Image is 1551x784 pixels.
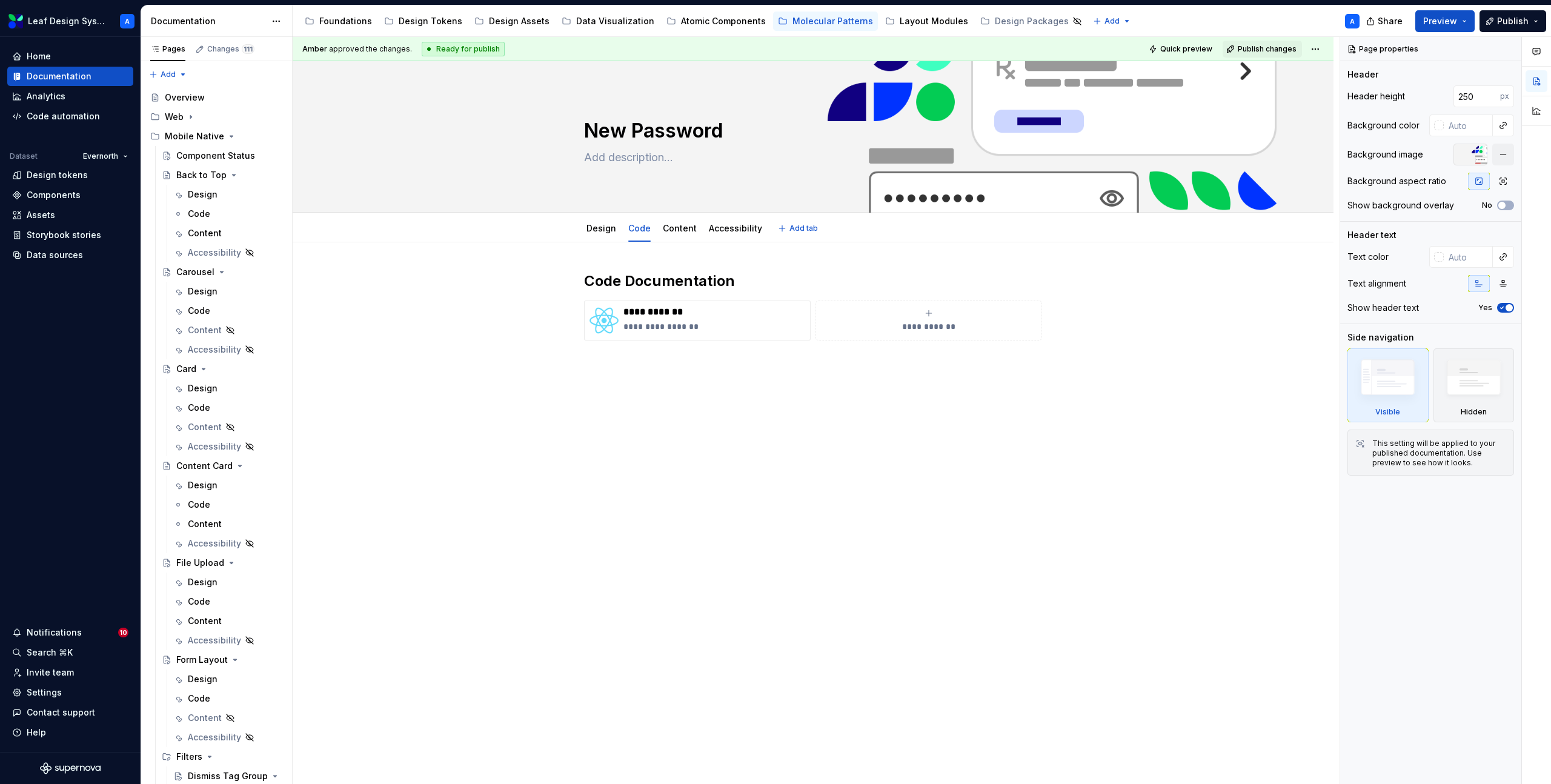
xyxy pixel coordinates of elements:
[176,266,214,278] div: Carousel
[176,150,255,162] div: Component Status
[157,262,287,282] a: Carousel
[1347,199,1454,211] div: Show background overlay
[7,87,133,106] a: Analytics
[188,247,241,259] div: Accessibility
[188,615,222,627] div: Content
[188,324,222,336] div: Content
[168,592,287,611] a: Code
[188,440,241,453] div: Accessibility
[27,706,95,719] div: Contact support
[1433,348,1515,422] div: Hidden
[1360,10,1410,32] button: Share
[1347,68,1378,81] div: Header
[27,209,55,221] div: Assets
[319,15,372,27] div: Foundations
[1482,201,1492,210] label: No
[995,15,1069,27] div: Design Packages
[658,215,702,241] div: Content
[7,623,133,642] button: Notifications10
[789,224,818,233] span: Add tab
[489,15,550,27] div: Design Assets
[27,110,100,122] div: Code automation
[27,70,91,82] div: Documentation
[1347,277,1406,290] div: Text alignment
[8,14,23,28] img: 6e787e26-f4c0-4230-8924-624fe4a2d214.png
[168,437,287,456] a: Accessibility
[27,90,65,102] div: Analytics
[1444,115,1493,136] input: Auto
[145,88,287,107] a: Overview
[1497,15,1529,27] span: Publish
[168,476,287,495] a: Design
[1347,348,1429,422] div: Visible
[168,301,287,321] a: Code
[168,611,287,631] a: Content
[118,628,128,637] span: 10
[1104,16,1120,26] span: Add
[1500,91,1509,101] p: px
[188,731,241,743] div: Accessibility
[165,111,184,123] div: Web
[168,728,287,747] a: Accessibility
[2,8,138,34] button: Leaf Design SystemA
[168,689,287,708] a: Code
[557,12,659,31] a: Data Visualization
[188,693,210,705] div: Code
[168,631,287,650] a: Accessibility
[1145,41,1218,58] button: Quick preview
[709,223,762,233] a: Accessibility
[145,127,287,146] div: Mobile Native
[628,223,651,233] a: Code
[7,723,133,742] button: Help
[125,16,130,26] div: A
[7,185,133,205] a: Components
[168,573,287,592] a: Design
[188,576,218,588] div: Design
[1378,15,1403,27] span: Share
[27,686,62,699] div: Settings
[168,340,287,359] a: Accessibility
[1223,41,1302,58] button: Publish changes
[176,460,233,472] div: Content Card
[27,229,101,241] div: Storybook stories
[165,130,224,142] div: Mobile Native
[7,47,133,66] a: Home
[176,654,228,666] div: Form Layout
[1350,16,1355,26] div: A
[188,227,222,239] div: Content
[379,12,467,31] a: Design Tokens
[792,15,873,27] div: Molecular Patterns
[704,215,767,241] div: Accessibility
[168,185,287,204] a: Design
[168,417,287,437] a: Content
[168,708,287,728] a: Content
[188,344,241,356] div: Accessibility
[145,107,287,127] div: Web
[188,305,210,317] div: Code
[188,208,210,220] div: Code
[40,762,101,774] svg: Supernova Logo
[27,626,82,639] div: Notifications
[168,534,287,553] a: Accessibility
[27,726,46,739] div: Help
[27,249,83,261] div: Data sources
[27,646,73,659] div: Search ⌘K
[188,402,210,414] div: Code
[157,747,287,766] div: Filters
[165,91,205,104] div: Overview
[151,15,265,27] div: Documentation
[7,225,133,245] a: Storybook stories
[422,42,505,56] div: Ready for publish
[1347,229,1397,241] div: Header text
[168,669,287,689] a: Design
[157,165,287,185] a: Back to Top
[188,382,218,394] div: Design
[1347,175,1446,187] div: Background aspect ratio
[900,15,968,27] div: Layout Modules
[590,306,619,335] img: 6ec345c6-138a-4059-89fc-6a2a6accea26.png
[1375,407,1400,417] div: Visible
[1347,148,1423,161] div: Background image
[1461,407,1487,417] div: Hidden
[7,643,133,662] button: Search ⌘K
[188,673,218,685] div: Design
